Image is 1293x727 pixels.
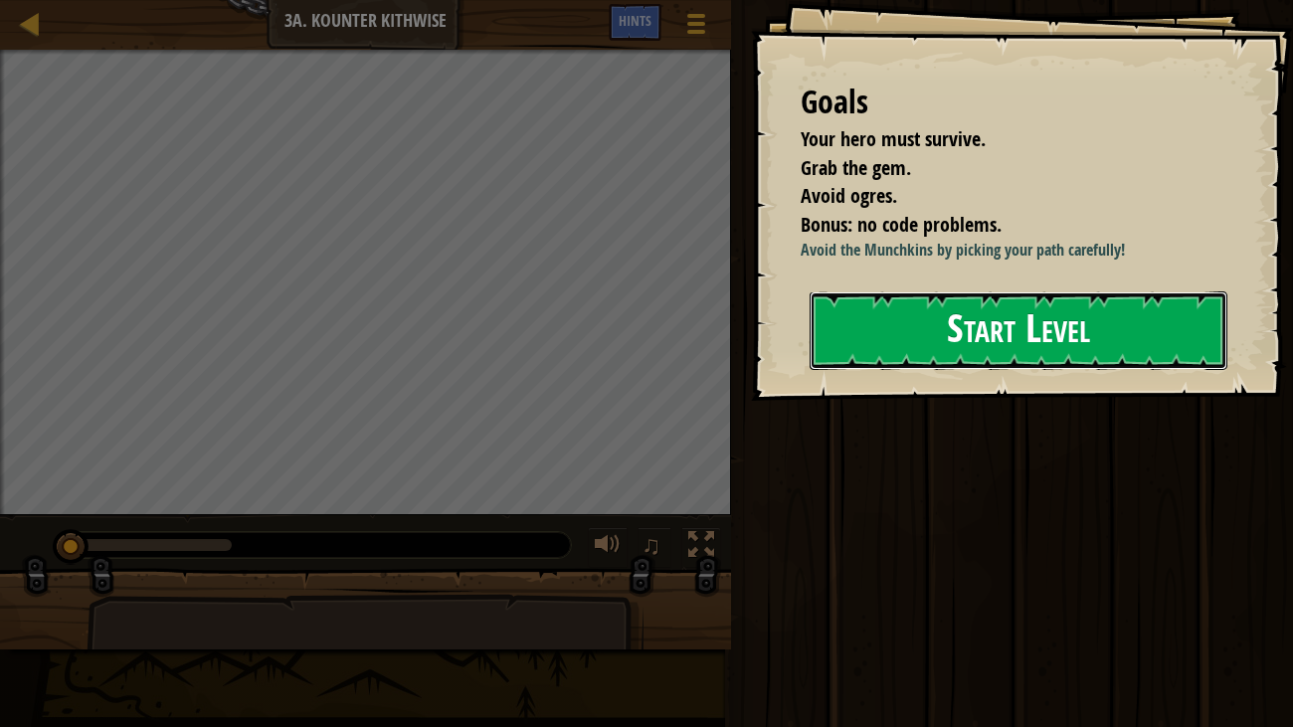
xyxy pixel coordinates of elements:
[801,125,986,152] span: Your hero must survive.
[801,80,1224,125] div: Goals
[619,11,651,30] span: Hints
[801,154,911,181] span: Grab the gem.
[801,211,1002,238] span: Bonus: no code problems.
[776,182,1219,211] li: Avoid ogres.
[776,125,1219,154] li: Your hero must survive.
[642,530,661,560] span: ♫
[776,154,1219,183] li: Grab the gem.
[810,291,1228,370] button: Start Level
[776,211,1219,240] li: Bonus: no code problems.
[681,527,721,568] button: Toggle fullscreen
[588,527,628,568] button: Adjust volume
[671,4,721,51] button: Show game menu
[801,239,1224,262] p: Avoid the Munchkins by picking your path carefully!
[638,527,671,568] button: ♫
[801,182,897,209] span: Avoid ogres.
